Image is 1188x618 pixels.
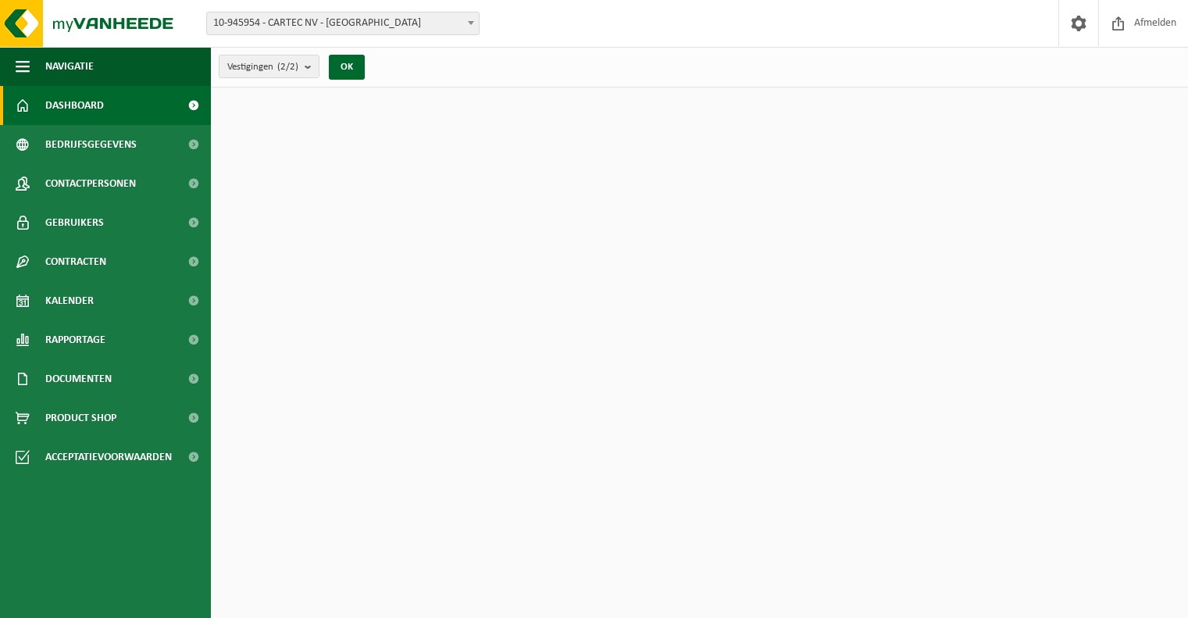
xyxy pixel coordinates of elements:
span: Kalender [45,281,94,320]
span: Acceptatievoorwaarden [45,438,172,477]
span: Rapportage [45,320,105,359]
count: (2/2) [277,62,298,72]
span: Contracten [45,242,106,281]
span: Product Shop [45,398,116,438]
span: Bedrijfsgegevens [45,125,137,164]
span: Dashboard [45,86,104,125]
button: Vestigingen(2/2) [219,55,319,78]
button: OK [329,55,365,80]
span: Vestigingen [227,55,298,79]
span: 10-945954 - CARTEC NV - VLEZENBEEK [206,12,480,35]
span: Contactpersonen [45,164,136,203]
span: Navigatie [45,47,94,86]
span: Documenten [45,359,112,398]
span: 10-945954 - CARTEC NV - VLEZENBEEK [207,13,479,34]
span: Gebruikers [45,203,104,242]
